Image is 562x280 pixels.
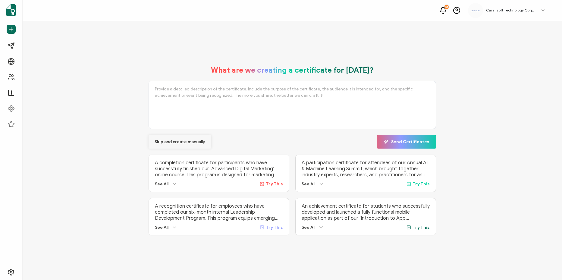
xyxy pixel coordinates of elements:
[6,4,16,16] img: sertifier-logomark-colored.svg
[155,203,283,221] p: A recognition certificate for employees who have completed our six-month internal Leadership Deve...
[384,140,429,144] span: Send Certificates
[302,181,315,187] span: See All
[155,160,283,178] p: A completion certificate for participants who have successfully finished our ‘Advanced Digital Ma...
[266,181,283,187] span: Try This
[155,181,168,187] span: See All
[155,225,168,230] span: See All
[302,225,315,230] span: See All
[413,225,430,230] span: Try This
[302,203,430,221] p: An achievement certificate for students who successfully developed and launched a fully functiona...
[377,135,436,149] button: Send Certificates
[149,135,211,149] button: Skip and create manually
[211,66,374,75] h1: What are we creating a certificate for [DATE]?
[486,8,534,12] h5: Carahsoft Technology Corp.
[444,5,449,9] div: 31
[302,160,430,178] p: A participation certificate for attendees of our Annual AI & Machine Learning Summit, which broug...
[413,181,430,187] span: Try This
[155,140,205,144] span: Skip and create manually
[266,225,283,230] span: Try This
[471,10,480,11] img: a9ee5910-6a38-4b3f-8289-cffb42fa798b.svg
[532,251,562,280] iframe: Chat Widget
